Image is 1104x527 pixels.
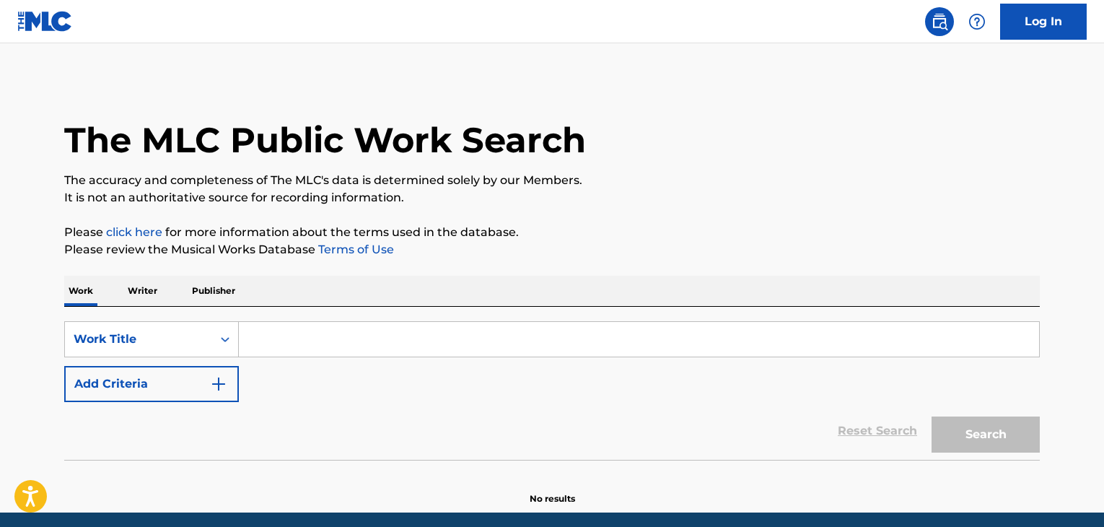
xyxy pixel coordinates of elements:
p: Please review the Musical Works Database [64,241,1040,258]
img: 9d2ae6d4665cec9f34b9.svg [210,375,227,393]
p: Work [64,276,97,306]
form: Search Form [64,321,1040,460]
img: MLC Logo [17,11,73,32]
a: Log In [1000,4,1087,40]
p: Writer [123,276,162,306]
p: The accuracy and completeness of The MLC's data is determined solely by our Members. [64,172,1040,189]
p: It is not an authoritative source for recording information. [64,189,1040,206]
iframe: Chat Widget [1032,458,1104,527]
img: search [931,13,948,30]
h1: The MLC Public Work Search [64,118,586,162]
p: Please for more information about the terms used in the database. [64,224,1040,241]
button: Add Criteria [64,366,239,402]
a: Public Search [925,7,954,36]
div: Help [963,7,991,36]
p: Publisher [188,276,240,306]
p: No results [530,475,575,505]
img: help [968,13,986,30]
a: Terms of Use [315,243,394,256]
div: Work Title [74,331,203,348]
a: click here [106,225,162,239]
